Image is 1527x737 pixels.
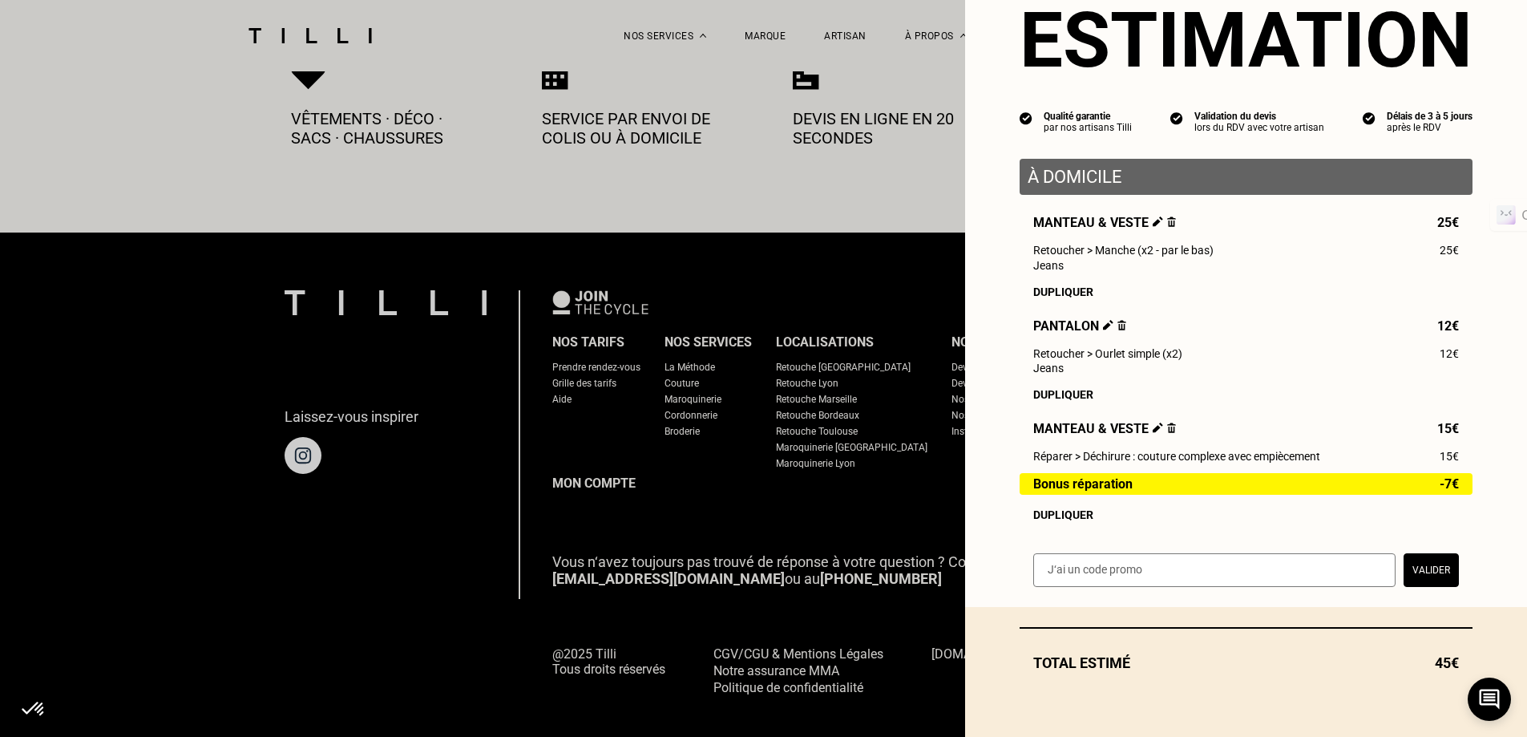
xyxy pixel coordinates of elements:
[1033,362,1064,375] span: Jeans
[1194,122,1324,133] div: lors du RDV avec votre artisan
[1440,477,1459,491] span: -7€
[1435,654,1459,671] span: 45€
[1033,215,1176,230] span: Manteau & veste
[1440,244,1459,257] span: 25€
[1117,320,1126,330] img: Supprimer
[1020,111,1032,125] img: icon list info
[1103,320,1113,330] img: Éditer
[1440,347,1459,360] span: 12€
[1033,347,1182,360] span: Retoucher > Ourlet simple (x2)
[1153,423,1163,433] img: Éditer
[1387,111,1472,122] div: Délais de 3 à 5 jours
[1194,111,1324,122] div: Validation du devis
[1404,553,1459,587] button: Valider
[1033,477,1133,491] span: Bonus réparation
[1044,122,1132,133] div: par nos artisans Tilli
[1033,388,1459,401] div: Dupliquer
[1167,217,1176,227] img: Supprimer
[1387,122,1472,133] div: après le RDV
[1028,167,1464,187] p: À domicile
[1044,111,1132,122] div: Qualité garantie
[1167,423,1176,433] img: Supprimer
[1437,318,1459,334] span: 12€
[1033,450,1320,463] span: Réparer > Déchirure : couture complexe avec empiècement
[1020,654,1472,671] div: Total estimé
[1033,318,1126,334] span: Pantalon
[1033,259,1064,272] span: Jeans
[1033,285,1459,298] div: Dupliquer
[1440,450,1459,463] span: 15€
[1437,421,1459,436] span: 15€
[1033,553,1396,587] input: J‘ai un code promo
[1437,215,1459,230] span: 25€
[1033,244,1214,257] span: Retoucher > Manche (x2 - par le bas)
[1153,217,1163,227] img: Éditer
[1033,508,1459,521] div: Dupliquer
[1363,111,1376,125] img: icon list info
[1170,111,1183,125] img: icon list info
[1033,421,1176,436] span: Manteau & veste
